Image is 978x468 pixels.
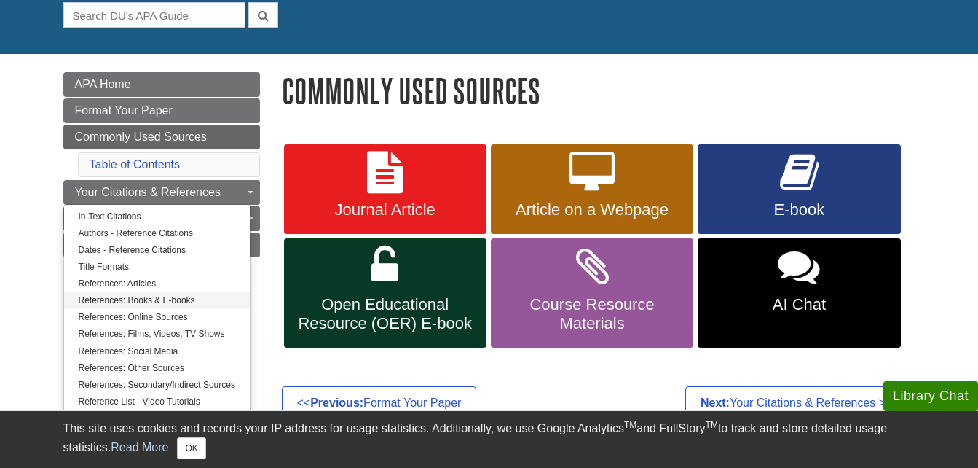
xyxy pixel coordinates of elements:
[698,144,900,235] a: E-book
[701,397,730,409] strong: Next:
[64,208,250,225] a: In-Text Citations
[502,295,682,333] span: Course Resource Materials
[64,394,250,410] a: Reference List - Video Tutorials
[64,276,250,292] a: References: Articles
[75,104,173,117] span: Format Your Paper
[63,2,245,28] input: Search DU's APA Guide
[284,238,486,348] a: Open Educational Resource (OER) E-book
[90,158,181,171] a: Table of Contents
[491,144,693,235] a: Article on a Webpage
[63,125,260,149] a: Commonly Used Sources
[63,420,915,459] div: This site uses cookies and records your IP address for usage statistics. Additionally, we use Goo...
[624,420,636,430] sup: TM
[698,238,900,348] a: AI Chat
[64,242,250,259] a: Dates - Reference Citations
[295,200,476,219] span: Journal Article
[310,397,363,409] strong: Previous:
[177,437,205,459] button: Close
[64,309,250,326] a: References: Online Sources
[883,381,978,411] button: Library Chat
[64,343,250,360] a: References: Social Media
[282,72,915,109] h1: Commonly Used Sources
[63,180,260,205] a: Your Citations & References
[64,259,250,276] a: Title Formats
[111,441,168,453] a: Read More
[284,144,486,235] a: Journal Article
[64,326,250,343] a: References: Films, Videos, TV Shows
[75,78,131,90] span: APA Home
[64,225,250,242] a: Authors - Reference Citations
[64,360,250,377] a: References: Other Sources
[64,292,250,309] a: References: Books & E-books
[706,420,718,430] sup: TM
[709,295,889,314] span: AI Chat
[64,377,250,394] a: References: Secondary/Indirect Sources
[282,386,477,420] a: <<Previous:Format Your Paper
[63,72,260,257] div: Guide Page Menu
[75,186,221,198] span: Your Citations & References
[63,72,260,97] a: APA Home
[502,200,682,219] span: Article on a Webpage
[63,98,260,123] a: Format Your Paper
[75,130,207,143] span: Commonly Used Sources
[491,238,693,348] a: Course Resource Materials
[709,200,889,219] span: E-book
[295,295,476,333] span: Open Educational Resource (OER) E-book
[685,386,908,420] a: Next:Your Citations & References >>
